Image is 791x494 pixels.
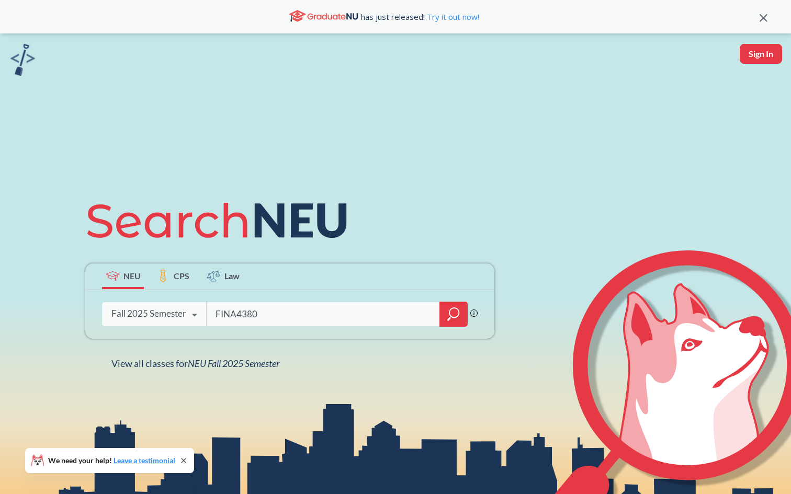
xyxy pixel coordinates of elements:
span: View all classes for [111,358,279,369]
svg: magnifying glass [447,307,460,321]
span: Law [224,270,240,282]
img: sandbox logo [10,44,35,76]
a: Try it out now! [425,12,479,22]
span: has just released! [361,11,479,22]
span: NEU Fall 2025 Semester [188,358,279,369]
span: CPS [174,270,189,282]
button: Sign In [740,44,782,64]
a: Leave a testimonial [114,456,175,465]
span: We need your help! [48,457,175,464]
div: magnifying glass [439,302,468,327]
span: NEU [123,270,141,282]
a: sandbox logo [10,44,35,79]
div: Fall 2025 Semester [111,308,186,319]
input: Class, professor, course number, "phrase" [214,303,432,325]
